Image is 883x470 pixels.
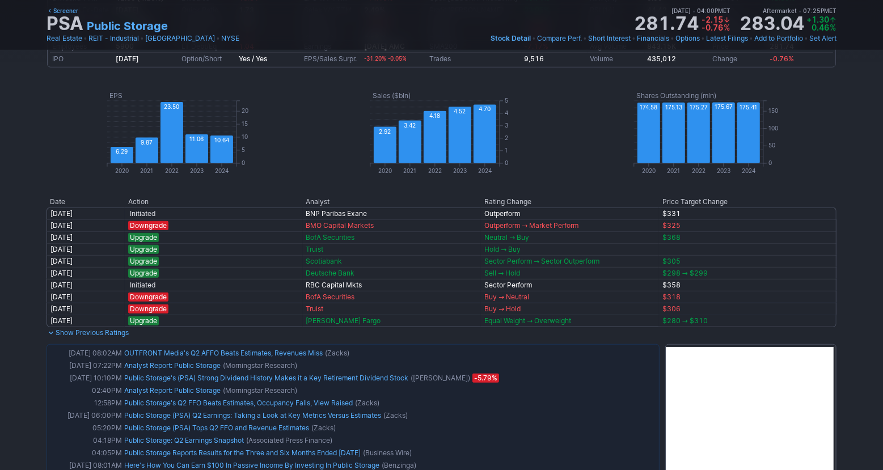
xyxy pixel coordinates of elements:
[806,16,836,24] span: +1.30
[388,56,407,62] span: -0.05%
[128,221,168,230] span: Downgrade
[128,209,157,218] span: Initiated
[583,33,587,44] span: •
[740,15,804,33] strong: 283.04
[47,6,78,16] a: Screener
[798,7,801,14] span: •
[659,196,836,208] th: Price Target Change
[768,159,772,166] text: 0
[214,137,229,143] text: 10.64
[47,33,82,44] a: Real Estate
[50,53,113,65] td: IPO
[472,374,499,383] span: -5.79%
[830,23,836,32] span: %
[124,386,221,395] a: Analyst Report: Public Storage
[145,33,215,44] a: [GEOGRAPHIC_DATA]
[242,159,245,166] text: 0
[303,267,481,279] td: Deutsche Bank
[809,33,836,44] a: Set Alert
[659,208,836,219] td: $331
[128,304,168,314] span: Downgrade
[116,148,128,155] text: 6.29
[124,374,408,382] a: Public Storage's (PSA) Strong Dividend History Makes it a Key Retirement Dividend Stock
[706,34,748,43] span: Latest Filings
[647,54,676,63] b: 435,012
[364,56,386,62] span: -31.20%
[303,231,481,243] td: BofA Securities
[640,104,657,111] text: 174.58
[690,104,708,111] text: 175.27
[124,399,353,407] a: Public Storage's Q2 FFO Beats Estimates, Occupancy Falls, View Raised
[246,435,332,446] span: (Associated Press Finance)
[659,291,836,303] td: $318
[124,424,309,432] a: Public Storage (PSA) Tops Q2 FFO and Revenue Estimates
[141,139,153,146] text: 9.87
[124,448,361,457] a: Public Storage Reports Results for the Three and Six Months Ended [DATE]
[128,257,159,266] span: Upgrade
[303,291,481,303] td: BofA Securities
[47,208,125,219] td: [DATE]
[47,243,125,255] td: [DATE]
[47,303,125,315] td: [DATE]
[665,104,682,111] text: 175.13
[49,434,123,447] td: 04:18PM
[373,91,411,100] text: Sales ($bln)
[702,24,730,32] span: -0.76
[223,385,297,396] span: (Morningstar Research)
[692,7,695,14] span: •
[128,269,159,278] span: Upgrade
[124,349,323,357] a: OUTFRONT Media's Q2 AFFO Beats Estimates, Revenues Miss
[124,461,379,469] a: Here's How You Can Earn $100 In Passive Income By Investing In Public Storage
[379,128,391,135] text: 2.92
[128,293,168,302] span: Downgrade
[190,167,204,174] text: 2023
[47,68,435,74] img: nic2x2.gif
[141,167,154,174] text: 2021
[659,279,836,291] td: $358
[223,360,297,371] span: (Morningstar Research)
[692,167,705,174] text: 2022
[216,33,220,44] span: •
[505,122,508,129] text: 3
[47,279,125,291] td: [DATE]
[128,233,159,242] span: Upgrade
[659,303,836,315] td: $306
[637,33,669,44] a: Financials
[659,315,836,327] td: $280 → $310
[427,53,522,65] td: Trades
[588,53,645,65] td: Volume
[47,267,125,279] td: [DATE]
[47,219,125,231] td: [DATE]
[481,279,659,291] td: Sector Perform
[537,33,582,44] a: Compare Perf.
[303,279,481,291] td: RBC Capital Mkts
[454,108,466,115] text: 4.52
[659,255,836,267] td: $305
[47,15,83,33] h1: PSA
[481,208,659,219] td: Outperform
[363,447,412,459] span: (Business Wire)
[701,33,705,44] span: •
[304,54,357,63] a: EPS/Sales Surpr.
[325,348,349,359] span: (Zacks)
[124,436,244,444] a: Public Storage: Q2 Earnings Snapshot
[804,33,808,44] span: •
[768,142,775,149] text: 50
[164,103,180,110] text: 23.50
[47,196,125,208] th: Date
[479,106,491,113] text: 4.70
[47,231,125,243] td: [DATE]
[221,33,239,44] a: NYSE
[303,243,481,255] td: Truist
[537,34,582,43] span: Compare Perf.
[671,6,730,16] span: [DATE] 04:00PM ET
[428,167,442,174] text: 2022
[481,243,659,255] td: Hold → Buy
[481,255,659,267] td: Sector Perform → Sector Outperform
[404,122,416,129] text: 3.42
[717,167,730,174] text: 2023
[659,267,836,279] td: $298 → $299
[124,411,381,420] a: Public Storage (PSA) Q2 Earnings: Taking a Look at Key Metrics Versus Estimates
[667,167,680,174] text: 2021
[505,134,508,141] text: 2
